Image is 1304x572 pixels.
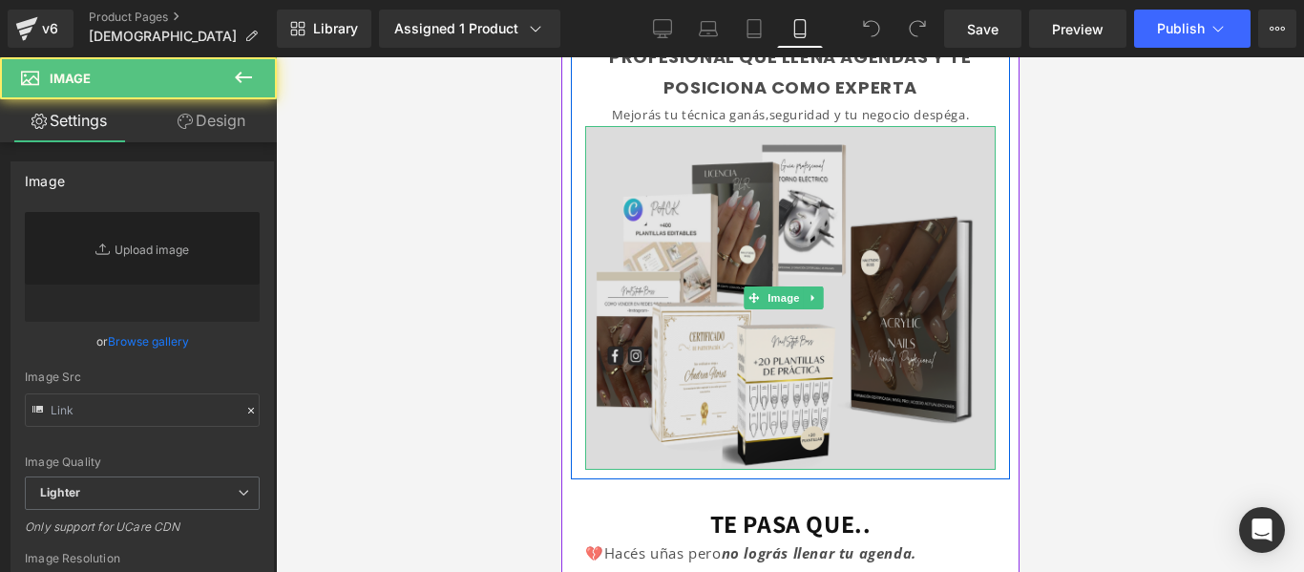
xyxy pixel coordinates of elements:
font: no lográs llenar tu agenda. [160,486,355,505]
div: Image Resolution [25,552,260,565]
a: Preview [1029,10,1126,48]
button: Undo [852,10,891,48]
span: Image [202,229,242,252]
a: Desktop [640,10,685,48]
font: TE PASA QUE.. [149,450,310,482]
a: Mobile [777,10,823,48]
div: Image Src [25,371,260,384]
b: Lighter [40,485,80,499]
div: Image [25,162,65,189]
button: Publish [1134,10,1251,48]
span: Preview [1052,19,1104,39]
font: Mejorás tu técnica ganás,seguridad y tu negocio despéga. [51,49,409,66]
font: 💔Hacés uñas pero [24,486,160,505]
button: Redo [898,10,936,48]
a: Tablet [731,10,777,48]
div: v6 [38,16,62,41]
a: Laptop [685,10,731,48]
input: Link [25,393,260,427]
a: Expand / Collapse [242,229,262,252]
div: Assigned 1 Product [394,19,545,38]
a: Browse gallery [108,325,189,358]
div: or [25,331,260,351]
a: Design [142,99,281,142]
a: New Library [277,10,371,48]
span: Library [313,20,358,37]
span: Publish [1157,21,1205,36]
div: Open Intercom Messenger [1239,507,1285,553]
span: Save [967,19,999,39]
div: Image Quality [25,455,260,469]
span: [DEMOGRAPHIC_DATA] [89,29,237,44]
a: v6 [8,10,74,48]
a: Product Pages [89,10,277,25]
div: Only support for UCare CDN [25,519,260,547]
button: More [1258,10,1296,48]
span: Image [50,71,91,86]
